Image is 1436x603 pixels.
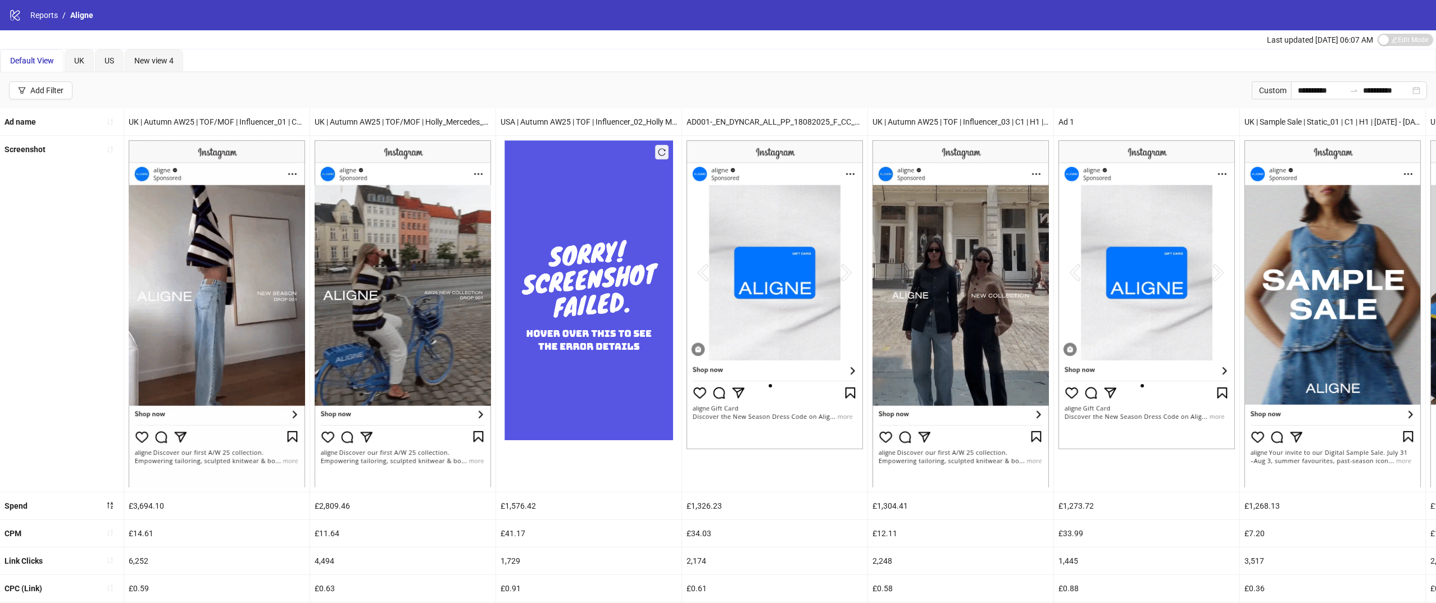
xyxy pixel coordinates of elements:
[129,140,305,487] img: Screenshot 120231836845980332
[106,556,114,564] span: sort-ascending
[124,520,310,547] div: £14.61
[62,9,66,21] li: /
[315,140,491,487] img: Screenshot 120231876051780332
[868,575,1053,602] div: £0.58
[18,86,26,94] span: filter
[868,492,1053,519] div: £1,304.41
[4,117,36,126] b: Ad name
[496,575,681,602] div: £0.91
[1244,140,1421,487] img: Screenshot 120231521201880332
[124,492,310,519] div: £3,694.10
[310,108,496,135] div: UK | Autumn AW25 | TOF/MOF | Holly_Mercedes_01 | C1 | H1 | [DATE]
[1240,575,1425,602] div: £0.36
[1240,492,1425,519] div: £1,268.13
[106,584,114,592] span: sort-ascending
[310,492,496,519] div: £2,809.46
[106,529,114,537] span: sort-ascending
[4,145,46,154] b: Screenshot
[70,11,93,20] span: Aligne
[868,520,1053,547] div: £12.11
[682,108,867,135] div: AD001-_EN_DYNCAR_ALL_PP_18082025_F_CC_SC15_None_DPA
[682,492,867,519] div: £1,326.23
[1240,547,1425,574] div: 3,517
[1267,35,1373,44] span: Last updated [DATE] 06:07 AM
[496,520,681,547] div: £41.17
[310,575,496,602] div: £0.63
[868,547,1053,574] div: 2,248
[1252,81,1291,99] div: Custom
[1054,108,1239,135] div: Ad 1
[124,108,310,135] div: UK | Autumn AW25 | TOF/MOF | Influencer_01 | C1 | H1 | [DATE]
[134,56,174,65] span: New view 4
[310,520,496,547] div: £11.64
[1240,108,1425,135] div: UK | Sample Sale | Static_01 | C1 | H1 | [DATE] - [DATE]
[1054,492,1239,519] div: £1,273.72
[4,501,28,510] b: Spend
[1349,86,1358,95] span: to
[106,145,114,153] span: sort-ascending
[868,108,1053,135] div: UK | Autumn AW25 | TOF | Influencer_03 | C1 | H1 | [DATE]
[106,118,114,126] span: sort-ascending
[106,501,114,509] span: sort-descending
[496,547,681,574] div: 1,729
[496,492,681,519] div: £1,576.42
[1054,575,1239,602] div: £0.88
[104,56,114,65] span: US
[687,140,863,449] img: Screenshot 120232486724590332
[310,547,496,574] div: 4,494
[74,56,84,65] span: UK
[496,108,681,135] div: USA | Autumn AW25 | TOF | Influencer_02_Holly Mercedes | C1 | H1 | [DATE]
[28,9,60,21] a: Reports
[4,584,42,593] b: CPC (Link)
[1240,520,1425,547] div: £7.20
[682,520,867,547] div: £34.03
[872,140,1049,487] img: Screenshot 120232195660750332
[10,56,54,65] span: Default View
[4,529,21,538] b: CPM
[682,547,867,574] div: 2,174
[1349,86,1358,95] span: swap-right
[9,81,72,99] button: Add Filter
[658,148,666,156] span: reload
[124,547,310,574] div: 6,252
[30,86,63,95] div: Add Filter
[682,575,867,602] div: £0.61
[1058,140,1235,449] img: Screenshot 120208810972980332
[1054,547,1239,574] div: 1,445
[1054,520,1239,547] div: £33.99
[124,575,310,602] div: £0.59
[505,140,673,440] img: Failed Screenshot Placeholder
[4,556,43,565] b: Link Clicks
